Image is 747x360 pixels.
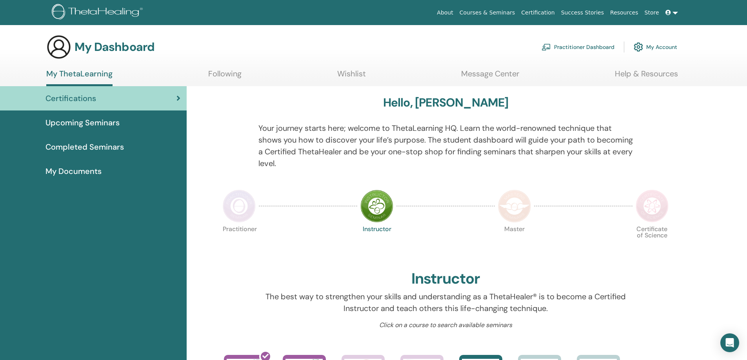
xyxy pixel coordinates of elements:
img: Instructor [360,190,393,223]
a: Message Center [461,69,519,84]
h2: Instructor [411,270,480,288]
h3: My Dashboard [75,40,154,54]
p: Master [498,226,531,259]
a: Following [208,69,242,84]
p: Instructor [360,226,393,259]
p: Click on a course to search available seminars [258,320,633,330]
span: Upcoming Seminars [45,117,120,128]
span: Certifications [45,92,96,104]
a: Resources [607,5,642,20]
div: Open Intercom Messenger [720,333,739,352]
a: Wishlist [337,69,366,84]
span: My Documents [45,165,102,177]
a: Practitioner Dashboard [542,38,614,56]
p: Your journey starts here; welcome to ThetaLearning HQ. Learn the world-renowned technique that sh... [258,122,633,169]
p: Certificate of Science [636,226,669,259]
a: Help & Resources [615,69,678,84]
img: logo.png [52,4,145,22]
a: Store [642,5,662,20]
img: Practitioner [223,190,256,223]
a: Courses & Seminars [456,5,518,20]
h3: Hello, [PERSON_NAME] [383,96,509,110]
span: Completed Seminars [45,141,124,153]
img: Certificate of Science [636,190,669,223]
img: chalkboard-teacher.svg [542,43,551,51]
p: Practitioner [223,226,256,259]
a: About [434,5,456,20]
p: The best way to strengthen your skills and understanding as a ThetaHealer® is to become a Certifi... [258,291,633,314]
a: My Account [634,38,677,56]
img: cog.svg [634,40,643,54]
img: generic-user-icon.jpg [46,34,71,60]
img: Master [498,190,531,223]
a: My ThetaLearning [46,69,113,86]
a: Success Stories [558,5,607,20]
a: Certification [518,5,558,20]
